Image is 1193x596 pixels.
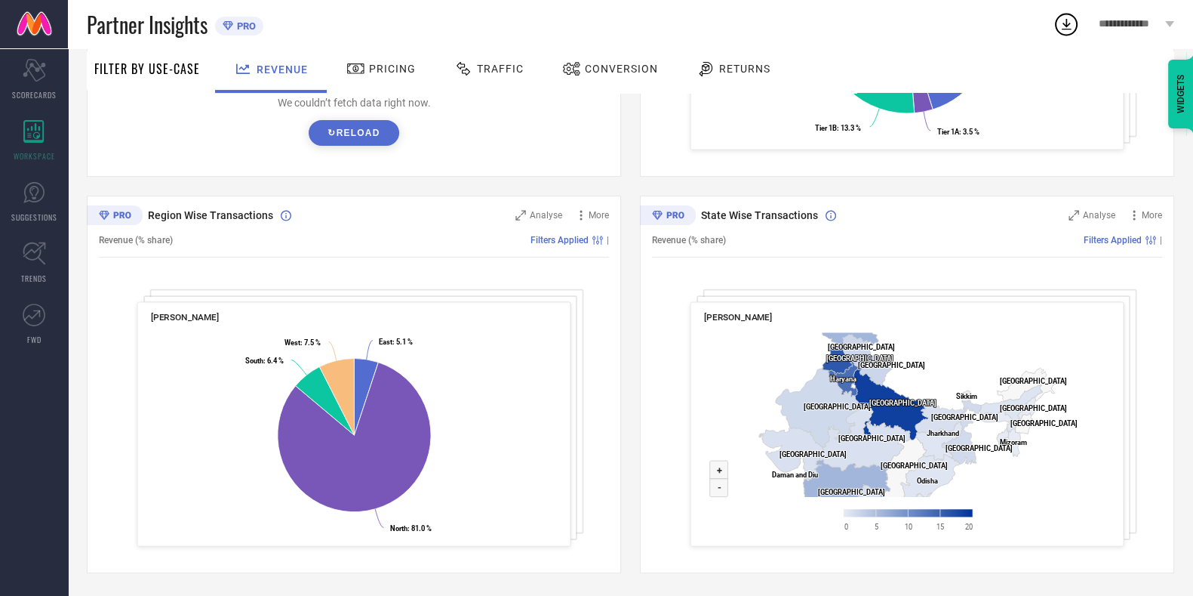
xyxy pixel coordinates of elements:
span: Filter By Use-Case [94,60,200,78]
span: | [1160,235,1162,246]
div: Open download list [1053,11,1080,38]
tspan: Tier 1B [815,124,837,132]
span: [PERSON_NAME] [151,312,220,323]
button: ↻Reload [309,120,398,146]
span: Revenue (% share) [652,235,726,246]
text: : 5.1 % [379,338,413,346]
span: PRO [233,20,256,32]
span: SUGGESTIONS [11,212,57,223]
span: Analyse [1083,210,1115,221]
tspan: West [284,338,300,347]
span: State Wise Transactions [701,209,818,221]
text: : 3.5 % [937,128,979,136]
span: Analyse [530,210,562,221]
text: 5 [875,522,878,530]
span: Conversion [585,63,658,75]
text: 10 [905,522,912,530]
text: [GEOGRAPHIC_DATA] [869,399,936,407]
span: We couldn’t fetch data right now. [278,97,431,109]
span: [PERSON_NAME] [704,312,773,323]
text: [GEOGRAPHIC_DATA] [826,354,893,363]
text: Odisha [917,477,938,485]
text: [GEOGRAPHIC_DATA] [1010,419,1078,428]
text: : 81.0 % [390,524,432,533]
text: [GEOGRAPHIC_DATA] [881,462,948,470]
text: [GEOGRAPHIC_DATA] [1000,377,1067,385]
text: Haryana [830,375,856,383]
text: : 7.5 % [284,338,321,347]
text: Jharkhand [927,429,959,437]
text: + [716,465,721,476]
span: Revenue (% share) [99,235,173,246]
span: Revenue [257,63,308,76]
span: Filters Applied [530,235,589,246]
text: : 13.3 % [815,124,861,132]
span: Pricing [369,63,416,75]
text: Daman and Diu [772,471,818,479]
text: [GEOGRAPHIC_DATA] [818,488,885,496]
text: Sikkim [956,392,977,400]
text: [GEOGRAPHIC_DATA] [828,343,895,351]
span: WORKSPACE [14,150,55,162]
tspan: North [390,524,407,533]
tspan: Tier 1A [937,128,960,136]
text: [GEOGRAPHIC_DATA] [804,403,871,411]
text: - [717,482,721,493]
span: Region Wise Transactions [148,209,273,221]
tspan: East [379,338,392,346]
text: [GEOGRAPHIC_DATA] [945,444,1013,452]
text: [GEOGRAPHIC_DATA] [931,413,998,422]
text: 20 [964,522,972,530]
text: [GEOGRAPHIC_DATA] [1000,404,1067,412]
svg: Zoom [1068,210,1079,221]
text: [GEOGRAPHIC_DATA] [858,361,925,369]
span: Traffic [477,63,524,75]
text: 15 [936,522,944,530]
text: : 6.4 % [245,357,284,365]
text: 0 [844,522,848,530]
span: FWD [27,334,42,345]
span: | [607,235,609,246]
span: Partner Insights [87,9,208,40]
text: Mizoram [1000,438,1027,446]
span: SCORECARDS [12,89,57,100]
div: Premium [87,205,143,228]
tspan: South [245,357,263,365]
text: [GEOGRAPHIC_DATA] [838,434,906,443]
span: TRENDS [21,273,47,284]
div: Premium [640,205,696,228]
text: [GEOGRAPHIC_DATA] [779,449,847,458]
span: Filters Applied [1084,235,1142,246]
span: More [1142,210,1162,221]
svg: Zoom [515,210,526,221]
span: More [589,210,609,221]
span: Returns [719,63,770,75]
